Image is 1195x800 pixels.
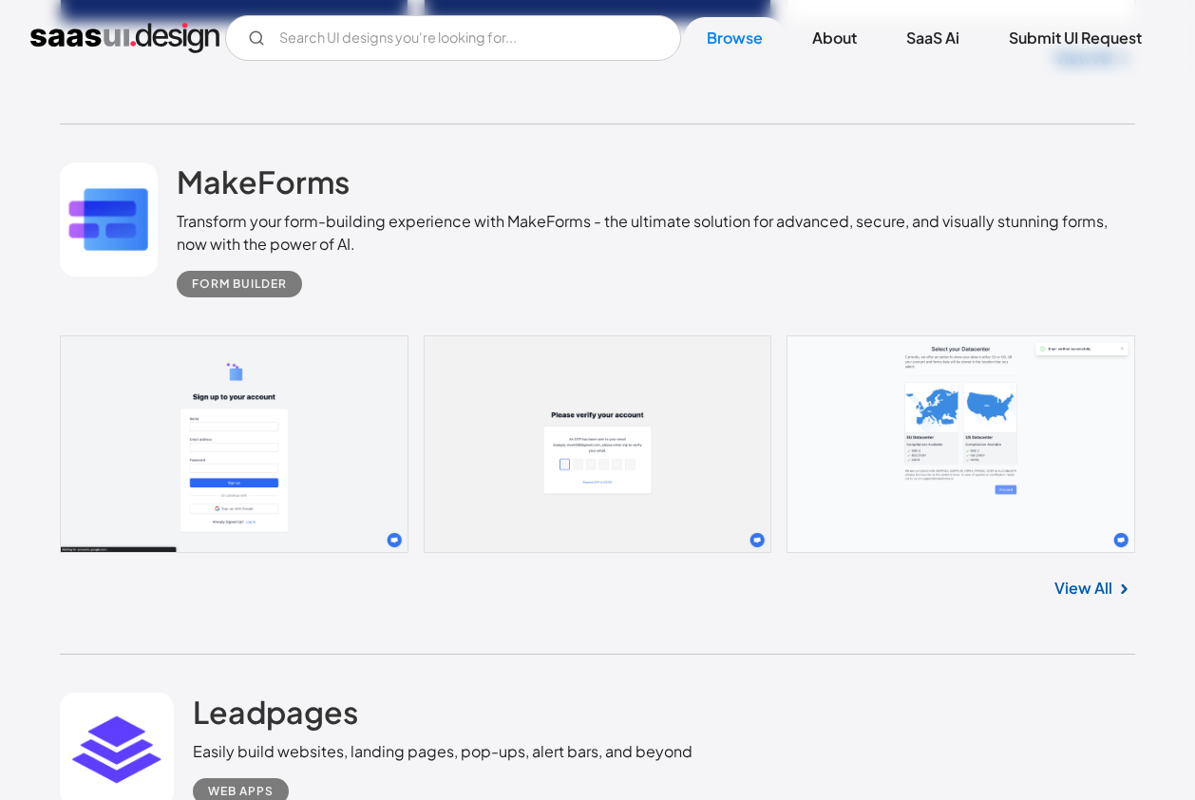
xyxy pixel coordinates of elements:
a: About [789,17,880,59]
h2: Leadpages [193,693,358,731]
a: Leadpages [193,693,358,740]
div: Form Builder [192,273,287,295]
a: View All [1054,577,1112,600]
a: Submit UI Request [986,17,1165,59]
h2: MakeForms [177,162,350,200]
a: Browse [684,17,786,59]
div: Transform your form-building experience with MakeForms - the ultimate solution for advanced, secu... [177,210,1135,256]
a: MakeForms [177,162,350,210]
form: Email Form [225,15,681,61]
input: Search UI designs you're looking for... [225,15,681,61]
div: Easily build websites, landing pages, pop-ups, alert bars, and beyond [193,740,692,763]
a: SaaS Ai [883,17,982,59]
a: home [30,23,219,53]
